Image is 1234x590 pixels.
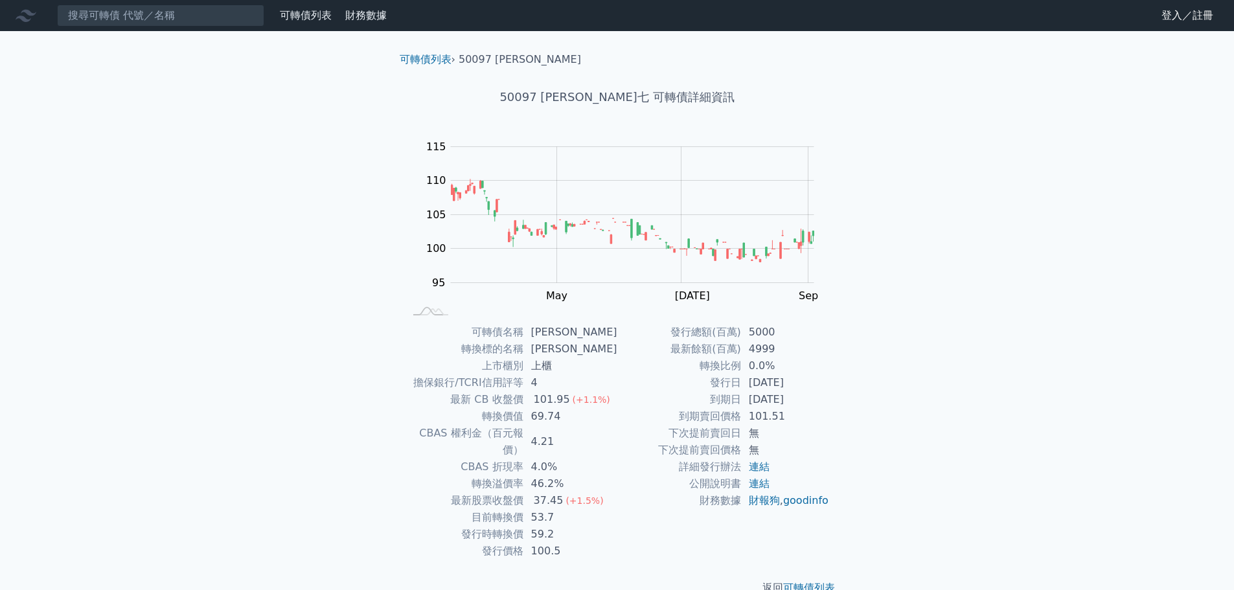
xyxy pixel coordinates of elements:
td: 最新股票收盤價 [405,492,523,509]
tspan: 110 [426,174,446,187]
td: 發行時轉換價 [405,526,523,543]
td: 到期日 [617,391,741,408]
td: 最新 CB 收盤價 [405,391,523,408]
tspan: 105 [426,209,446,221]
td: 下次提前賣回日 [617,425,741,442]
span: (+1.1%) [573,394,610,405]
div: 37.45 [531,492,566,509]
td: 擔保銀行/TCRI信用評等 [405,374,523,391]
td: 46.2% [523,475,617,492]
span: (+1.5%) [566,495,603,506]
td: 無 [741,425,830,442]
td: [PERSON_NAME] [523,324,617,341]
td: 目前轉換價 [405,509,523,526]
td: 發行價格 [405,543,523,560]
td: 轉換比例 [617,357,741,374]
tspan: 100 [426,242,446,255]
td: [DATE] [741,391,830,408]
td: 5000 [741,324,830,341]
td: [DATE] [741,374,830,391]
a: 登入／註冊 [1151,5,1224,26]
td: 4.21 [523,425,617,459]
a: 財報狗 [749,494,780,506]
a: 可轉債列表 [280,9,332,21]
td: 100.5 [523,543,617,560]
tspan: May [546,289,567,302]
td: 公開說明書 [617,475,741,492]
td: CBAS 折現率 [405,459,523,475]
g: Series [451,179,814,262]
a: 財務數據 [345,9,387,21]
li: 50097 [PERSON_NAME] [459,52,581,67]
div: 101.95 [531,391,573,408]
td: , [741,492,830,509]
td: 可轉債名稱 [405,324,523,341]
td: 0.0% [741,357,830,374]
a: 可轉債列表 [400,53,451,65]
td: 4.0% [523,459,617,475]
td: 101.51 [741,408,830,425]
td: 下次提前賣回價格 [617,442,741,459]
td: CBAS 權利金（百元報價） [405,425,523,459]
tspan: 115 [426,141,446,153]
li: › [400,52,455,67]
td: 發行總額(百萬) [617,324,741,341]
tspan: Sep [799,289,818,302]
td: 財務數據 [617,492,741,509]
td: 轉換標的名稱 [405,341,523,357]
h1: 50097 [PERSON_NAME]七 可轉債詳細資訊 [389,88,845,106]
td: 59.2 [523,526,617,543]
td: 到期賣回價格 [617,408,741,425]
td: 上櫃 [523,357,617,374]
td: 4 [523,374,617,391]
tspan: 95 [432,277,445,289]
td: 最新餘額(百萬) [617,341,741,357]
td: 詳細發行辦法 [617,459,741,475]
td: 上市櫃別 [405,357,523,374]
a: 連結 [749,460,770,473]
td: 轉換價值 [405,408,523,425]
g: Chart [419,141,834,302]
td: 轉換溢價率 [405,475,523,492]
td: 4999 [741,341,830,357]
td: [PERSON_NAME] [523,341,617,357]
td: 69.74 [523,408,617,425]
a: goodinfo [783,494,828,506]
td: 發行日 [617,374,741,391]
td: 無 [741,442,830,459]
a: 連結 [749,477,770,490]
input: 搜尋可轉債 代號／名稱 [57,5,264,27]
tspan: [DATE] [675,289,710,302]
td: 53.7 [523,509,617,526]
